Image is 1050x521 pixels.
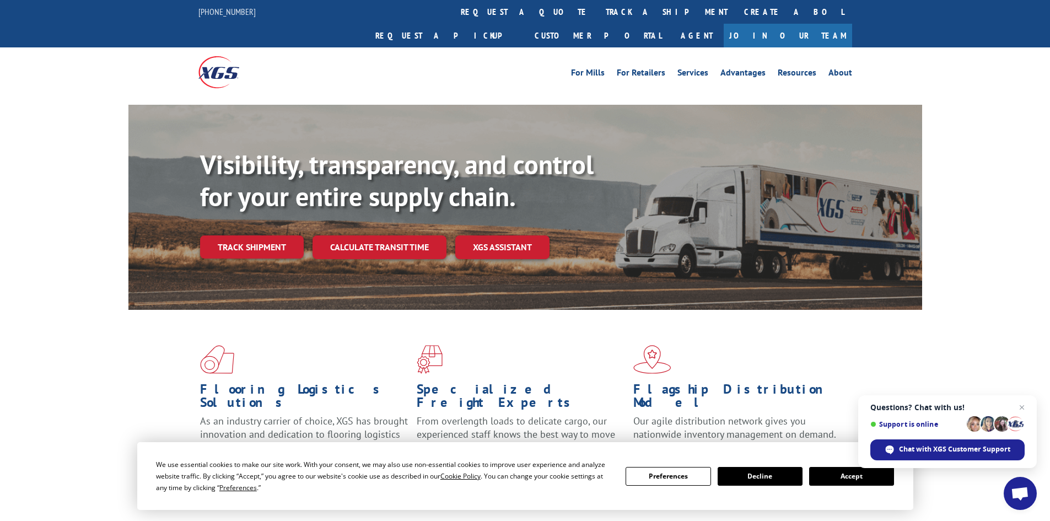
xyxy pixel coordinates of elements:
span: Chat with XGS Customer Support [899,444,1010,454]
h1: Flooring Logistics Solutions [200,383,408,415]
a: For Mills [571,68,605,80]
div: Cookie Consent Prompt [137,442,913,510]
a: Resources [778,68,816,80]
a: Request a pickup [367,24,526,47]
p: From overlength loads to delicate cargo, our experienced staff knows the best way to move your fr... [417,415,625,464]
button: Accept [809,467,894,486]
span: Support is online [870,420,963,428]
a: Services [677,68,708,80]
button: Decline [718,467,803,486]
a: Agent [670,24,724,47]
a: Join Our Team [724,24,852,47]
a: [PHONE_NUMBER] [198,6,256,17]
div: Chat with XGS Customer Support [870,439,1025,460]
a: Customer Portal [526,24,670,47]
h1: Flagship Distribution Model [633,383,842,415]
a: XGS ASSISTANT [455,235,550,259]
div: We use essential cookies to make our site work. With your consent, we may also use non-essential ... [156,459,612,493]
div: Open chat [1004,477,1037,510]
span: Close chat [1015,401,1029,414]
span: Questions? Chat with us! [870,403,1025,412]
a: Track shipment [200,235,304,259]
span: Cookie Policy [440,471,481,481]
b: Visibility, transparency, and control for your entire supply chain. [200,147,594,213]
button: Preferences [626,467,710,486]
span: As an industry carrier of choice, XGS has brought innovation and dedication to flooring logistics... [200,415,408,454]
img: xgs-icon-focused-on-flooring-red [417,345,443,374]
a: For Retailers [617,68,665,80]
img: xgs-icon-total-supply-chain-intelligence-red [200,345,234,374]
a: Calculate transit time [313,235,446,259]
a: About [828,68,852,80]
span: Our agile distribution network gives you nationwide inventory management on demand. [633,415,836,441]
h1: Specialized Freight Experts [417,383,625,415]
img: xgs-icon-flagship-distribution-model-red [633,345,671,374]
a: Advantages [720,68,766,80]
span: Preferences [219,483,257,492]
